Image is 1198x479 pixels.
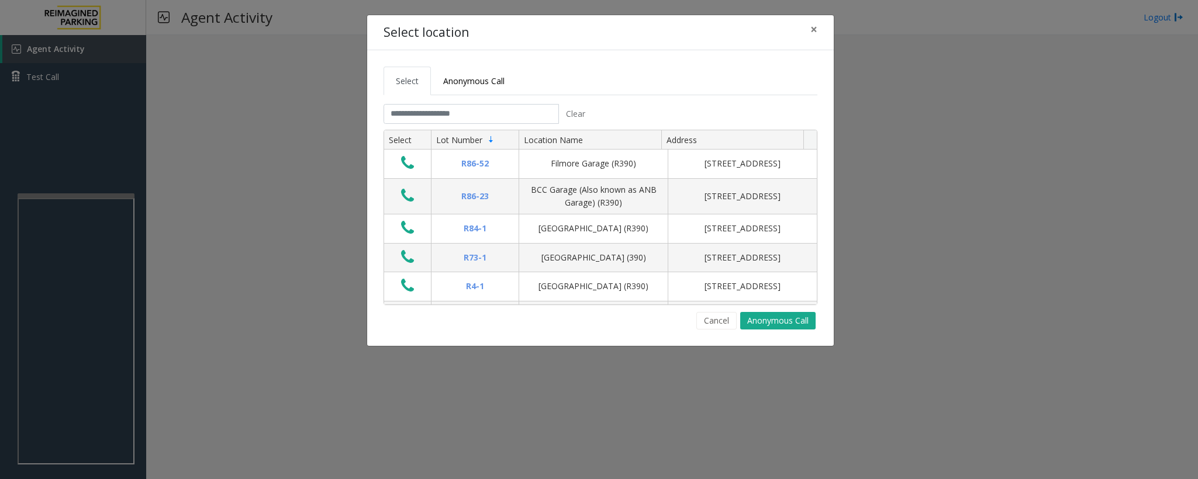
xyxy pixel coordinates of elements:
[675,280,810,293] div: [STREET_ADDRESS]
[667,134,697,145] span: Address
[439,222,512,235] div: R84-1
[675,190,810,203] div: [STREET_ADDRESS]
[396,75,419,86] span: Select
[443,75,505,86] span: Anonymous Call
[696,312,737,329] button: Cancel
[675,222,810,235] div: [STREET_ADDRESS]
[384,130,431,150] th: Select
[439,280,512,293] div: R4-1
[559,104,592,124] button: Clear
[384,130,817,304] div: Data table
[526,157,661,170] div: Filmore Garage (R390)
[486,135,496,144] span: Sortable
[675,251,810,264] div: [STREET_ADDRESS]
[802,15,826,44] button: Close
[439,251,512,264] div: R73-1
[526,251,661,264] div: [GEOGRAPHIC_DATA] (390)
[526,183,661,210] div: BCC Garage (Also known as ANB Garage) (R390)
[439,190,512,203] div: R86-23
[526,222,661,235] div: [GEOGRAPHIC_DATA] (R390)
[524,134,583,145] span: Location Name
[384,67,817,95] ul: Tabs
[526,280,661,293] div: [GEOGRAPHIC_DATA] (R390)
[675,157,810,170] div: [STREET_ADDRESS]
[439,157,512,170] div: R86-52
[740,312,816,329] button: Anonymous Call
[436,134,482,145] span: Lot Number
[384,23,469,42] h4: Select location
[810,21,817,37] span: ×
